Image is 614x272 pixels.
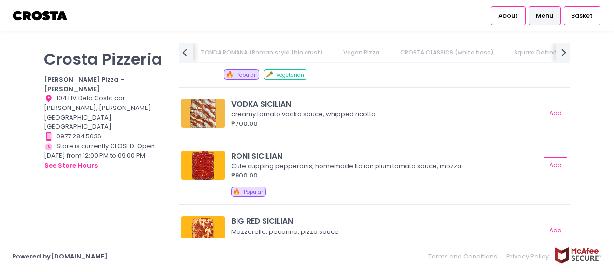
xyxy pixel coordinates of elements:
img: VODKA SICILIAN [181,99,225,128]
div: ₱700.00 [231,119,541,129]
div: RONI SICILIAN [231,150,541,162]
div: Cute cupping pepperonis, homemade Italian plum tomato sauce, mozza [231,162,538,171]
div: BIG RED SICILIAN [231,216,541,227]
a: Square Detroit Pizza [504,43,584,62]
b: [PERSON_NAME] Pizza - [PERSON_NAME] [44,75,124,94]
p: Crosta Pizzeria [44,50,167,68]
a: Powered by[DOMAIN_NAME] [12,252,108,261]
div: 0977 284 5636 [44,132,167,141]
a: TONDA ROMANA (Roman style thin crust) [192,43,333,62]
button: Add [544,106,567,122]
a: Vegan Pizza [334,43,389,62]
div: Store is currently CLOSED. Open [DATE] from 12:00 PM to 09:00 PM [44,141,167,171]
span: Basket [571,11,593,21]
div: ₱500.00 [231,236,541,246]
span: 🔥 [226,70,234,79]
img: mcafee-secure [554,247,602,264]
span: 🔥 [233,187,240,196]
div: 104 HV Dela Costa cor [PERSON_NAME], [PERSON_NAME][GEOGRAPHIC_DATA], [GEOGRAPHIC_DATA] [44,94,167,132]
span: Menu [536,11,553,21]
span: Popular [237,71,256,79]
a: Privacy Policy [502,247,554,266]
img: logo [12,7,69,24]
div: Mozzarella, pecorino, pizza sauce [231,227,538,237]
span: About [498,11,518,21]
div: ₱900.00 [231,171,541,180]
a: About [491,6,526,25]
a: Terms and Conditions [428,247,502,266]
div: VODKA SICILIAN [231,98,541,109]
span: Vegetarian [276,71,304,79]
button: Add [544,157,567,173]
img: RONI SICILIAN [181,151,225,180]
a: CROSTA CLASSICS (white base) [391,43,503,62]
span: Popular [244,189,263,196]
a: Menu [529,6,561,25]
button: see store hours [44,161,98,171]
img: BIG RED SICILIAN [181,216,225,245]
div: creamy tomato vodka sauce, whipped ricotta [231,109,538,119]
button: Add [544,223,567,239]
span: 🥕 [265,70,273,79]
